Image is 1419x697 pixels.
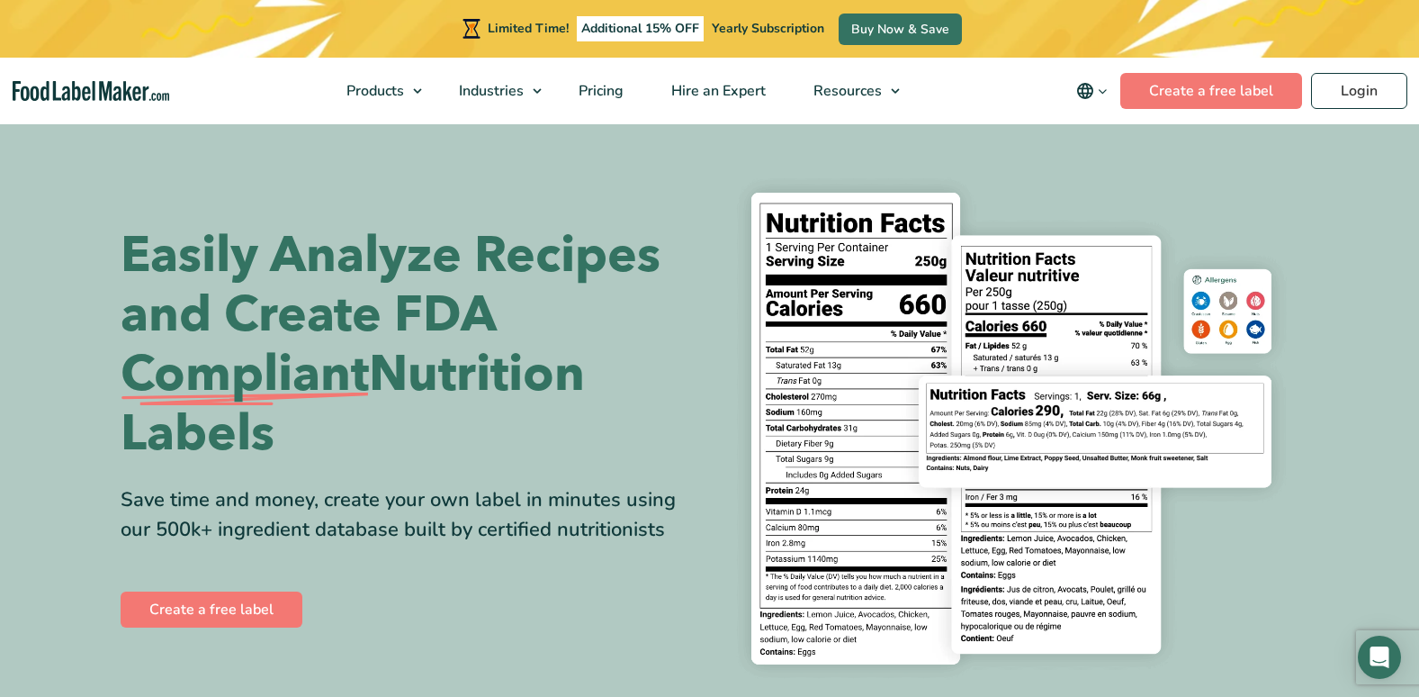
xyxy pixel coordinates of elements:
a: Buy Now & Save [839,14,962,45]
a: Industries [436,58,551,124]
span: Industries [454,81,525,101]
a: Create a free label [1120,73,1302,109]
div: Open Intercom Messenger [1358,636,1401,679]
span: Hire an Expert [666,81,768,101]
span: Pricing [573,81,625,101]
a: Hire an Expert [648,58,786,124]
span: Products [341,81,406,101]
a: Products [323,58,431,124]
span: Yearly Subscription [712,20,824,37]
div: Save time and money, create your own label in minutes using our 500k+ ingredient database built b... [121,485,696,545]
h1: Easily Analyze Recipes and Create FDA Nutrition Labels [121,226,696,464]
span: Additional 15% OFF [577,16,704,41]
a: Pricing [555,58,643,124]
a: Login [1311,73,1407,109]
span: Limited Time! [488,20,569,37]
span: Compliant [121,345,369,404]
span: Resources [808,81,884,101]
a: Create a free label [121,592,302,628]
a: Resources [790,58,909,124]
